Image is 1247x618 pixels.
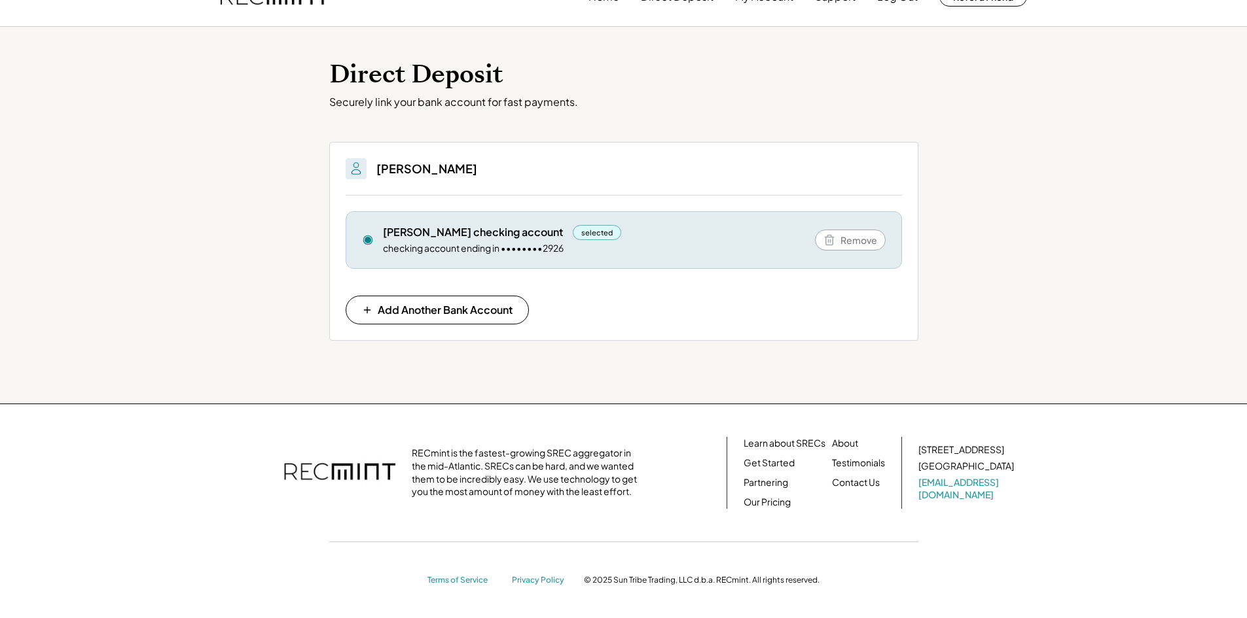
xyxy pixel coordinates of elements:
a: Terms of Service [427,575,499,586]
div: [PERSON_NAME] checking account [383,225,563,239]
a: Partnering [744,476,788,489]
a: [EMAIL_ADDRESS][DOMAIN_NAME] [918,476,1017,502]
a: Privacy Policy [512,575,571,586]
a: Learn about SRECs [744,437,825,450]
span: Add Another Bank Account [378,305,513,315]
div: RECmint is the fastest-growing SREC aggregator in the mid-Atlantic. SRECs can be hard, and we wan... [412,447,644,498]
h1: Direct Deposit [329,60,918,90]
span: Remove [840,235,877,245]
h3: [PERSON_NAME] [376,161,477,176]
a: About [832,437,858,450]
a: Testimonials [832,456,885,470]
img: People.svg [348,161,364,177]
div: © 2025 Sun Tribe Trading, LLC d.b.a. RECmint. All rights reserved. [584,575,820,585]
a: Contact Us [832,476,880,489]
a: Our Pricing [744,496,791,509]
img: recmint-logotype%403x.png [284,450,395,496]
div: [GEOGRAPHIC_DATA] [918,460,1014,473]
div: checking account ending in ••••••••2926 [383,242,564,255]
div: Securely link your bank account for fast payments. [329,95,918,109]
div: [STREET_ADDRESS] [918,443,1004,456]
button: Remove [815,230,886,250]
button: Add Another Bank Account [346,296,529,324]
a: Get Started [744,456,795,470]
div: selected [573,225,622,240]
